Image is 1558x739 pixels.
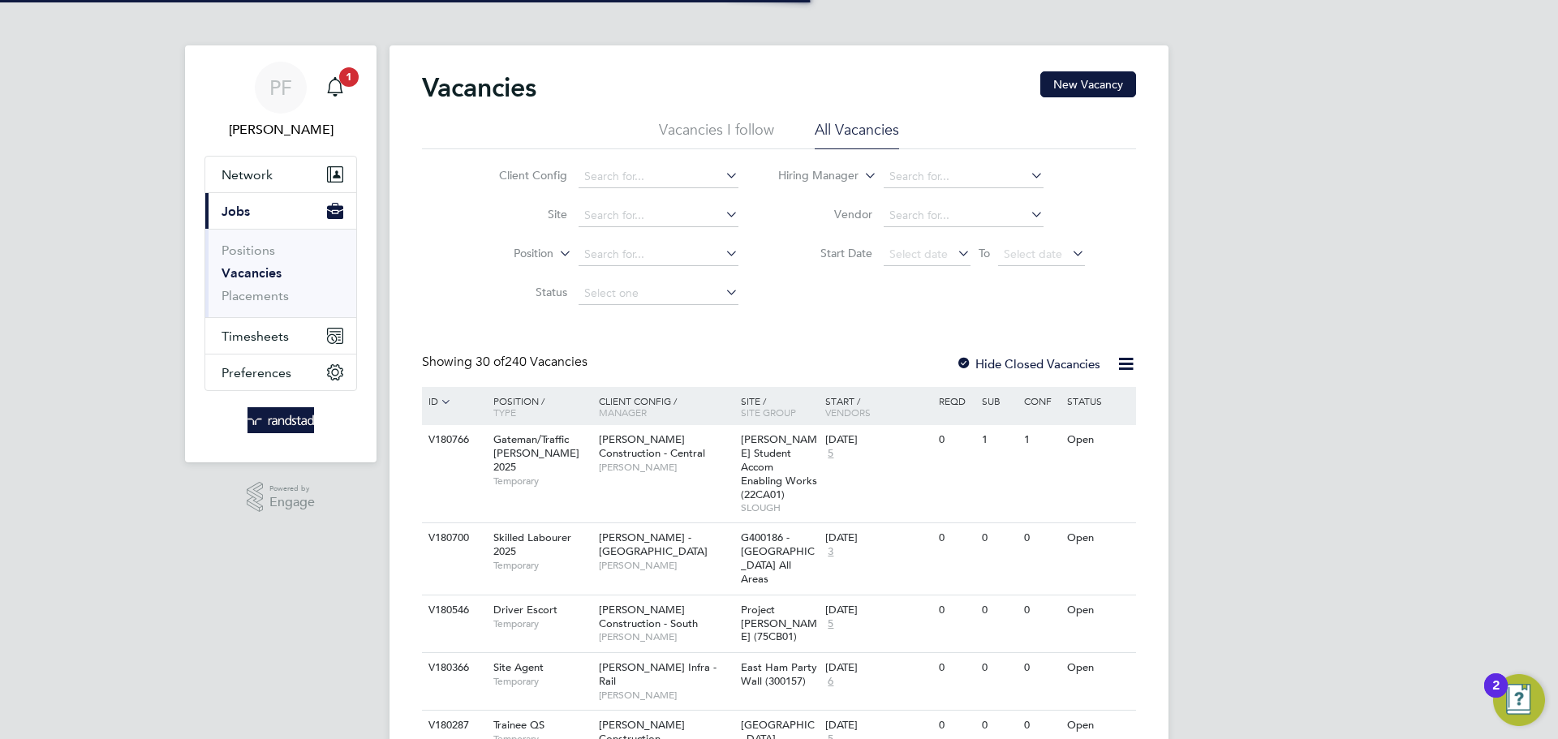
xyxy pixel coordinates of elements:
span: Driver Escort [493,603,557,617]
span: [PERSON_NAME] [599,689,733,702]
div: V180366 [424,653,481,683]
a: PF[PERSON_NAME] [204,62,357,140]
div: V180700 [424,523,481,553]
span: PF [269,77,292,98]
label: Start Date [779,246,872,260]
div: Position / [481,387,595,426]
span: Select date [1004,247,1062,261]
span: Network [222,167,273,183]
a: Placements [222,288,289,303]
span: Site Group [741,406,796,419]
span: 5 [825,447,836,461]
div: 0 [978,523,1020,553]
span: Patrick Farrell [204,120,357,140]
span: Preferences [222,365,291,380]
div: [DATE] [825,433,931,447]
div: 0 [935,653,977,683]
div: ID [424,387,481,416]
label: Position [460,246,553,262]
input: Select one [579,282,738,305]
div: Showing [422,354,591,371]
span: To [974,243,995,264]
span: [PERSON_NAME] [599,630,733,643]
nav: Main navigation [185,45,377,462]
span: [PERSON_NAME] [599,559,733,572]
label: Hide Closed Vacancies [956,356,1100,372]
button: Preferences [205,354,356,390]
a: Go to home page [204,407,357,433]
div: 2 [1492,685,1500,707]
div: [DATE] [825,604,931,617]
span: [PERSON_NAME] - [GEOGRAPHIC_DATA] [599,531,708,558]
input: Search for... [579,243,738,266]
div: 1 [978,425,1020,455]
div: Jobs [205,229,356,317]
div: Status [1063,387,1134,415]
span: Temporary [493,617,591,630]
div: 0 [978,653,1020,683]
div: Sub [978,387,1020,415]
li: Vacancies I follow [659,120,774,149]
label: Hiring Manager [765,168,859,184]
span: Project [PERSON_NAME] (75CB01) [741,603,817,644]
div: 0 [935,523,977,553]
span: 6 [825,675,836,689]
div: Site / [737,387,822,426]
span: Type [493,406,516,419]
li: All Vacancies [815,120,899,149]
span: Temporary [493,559,591,572]
span: [PERSON_NAME] Student Accom Enabling Works (22CA01) [741,432,817,501]
div: 0 [1020,595,1062,625]
span: [PERSON_NAME] Construction - Central [599,432,705,460]
a: Vacancies [222,265,282,281]
label: Status [474,285,567,299]
div: 0 [935,425,977,455]
span: Manager [599,406,647,419]
div: Open [1063,653,1134,683]
span: G400186 - [GEOGRAPHIC_DATA] All Areas [741,531,815,586]
span: Timesheets [222,329,289,344]
a: Powered byEngage [247,482,316,513]
span: 1 [339,67,359,87]
span: Site Agent [493,660,544,674]
span: Engage [269,496,315,509]
span: [PERSON_NAME] [599,461,733,474]
span: Skilled Labourer 2025 [493,531,571,558]
div: 0 [1020,653,1062,683]
a: Positions [222,243,275,258]
span: Jobs [222,204,250,219]
button: Timesheets [205,318,356,354]
div: 0 [935,595,977,625]
span: East Ham Party Wall (300157) [741,660,817,688]
div: [DATE] [825,719,931,733]
label: Site [474,207,567,221]
button: Jobs [205,193,356,229]
h2: Vacancies [422,71,536,104]
div: [DATE] [825,531,931,545]
div: Reqd [935,387,977,415]
span: Trainee QS [493,718,544,732]
input: Search for... [884,165,1044,188]
input: Search for... [579,204,738,227]
span: Powered by [269,482,315,496]
span: [PERSON_NAME] Infra - Rail [599,660,717,688]
span: Temporary [493,675,591,688]
input: Search for... [579,165,738,188]
span: Gateman/Traffic [PERSON_NAME] 2025 [493,432,579,474]
img: randstad-logo-retina.png [247,407,315,433]
span: SLOUGH [741,501,818,514]
div: Open [1063,523,1134,553]
div: V180546 [424,595,481,625]
span: Select date [889,247,948,261]
div: Start / [821,387,935,426]
label: Vendor [779,207,872,221]
div: [DATE] [825,661,931,675]
div: Client Config / [595,387,737,426]
div: Open [1063,595,1134,625]
button: New Vacancy [1040,71,1136,97]
label: Client Config [474,168,567,183]
button: Network [205,157,356,192]
span: 5 [825,617,836,631]
span: [PERSON_NAME] Construction - South [599,603,698,630]
span: 240 Vacancies [476,354,587,370]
